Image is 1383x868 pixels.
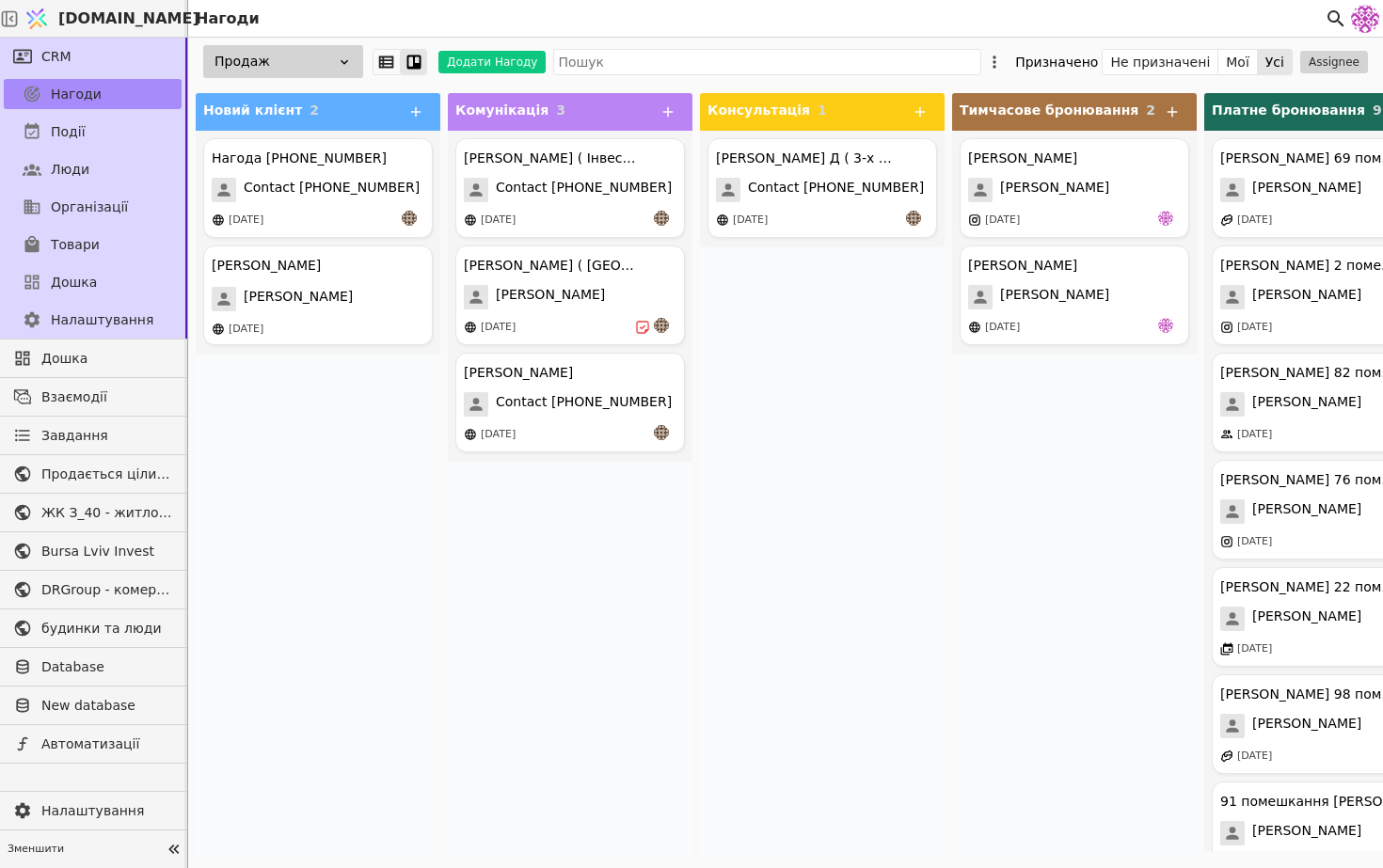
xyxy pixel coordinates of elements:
img: affiliate-program.svg [1220,750,1233,763]
div: [PERSON_NAME] Д ( 3-х к )Contact [PHONE_NUMBER][DATE]an [707,138,937,238]
span: [PERSON_NAME] [1252,821,1361,845]
a: Нагоди [4,79,182,109]
span: Новий клієнт [203,103,302,118]
a: Події [4,117,182,147]
img: Logo [23,1,51,37]
div: [PERSON_NAME] ( [GEOGRAPHIC_DATA] )[PERSON_NAME][DATE]an [455,245,685,345]
img: an [654,318,669,333]
span: Автоматизації [41,734,172,754]
span: [PERSON_NAME] [1252,714,1361,738]
div: Нагода [PHONE_NUMBER] [212,149,387,168]
span: 2 [310,103,319,118]
img: online-store.svg [212,213,225,227]
div: [DATE] [1237,320,1272,336]
span: Bursa Lviv Invest [41,542,172,561]
span: CRM [41,47,72,67]
span: 9 [1373,103,1382,118]
a: Database [4,652,182,682]
span: 3 [556,103,565,118]
div: [PERSON_NAME]Contact [PHONE_NUMBER][DATE]an [455,353,685,452]
span: Люди [51,160,89,180]
div: [PERSON_NAME] ( [GEOGRAPHIC_DATA] ) [464,256,643,276]
img: online-store.svg [212,323,225,336]
span: Організації [51,197,128,217]
span: Продається цілий будинок [PERSON_NAME] нерухомість [41,465,172,484]
img: an [654,425,669,440]
span: Нагоди [51,85,102,104]
span: 1 [818,103,827,118]
span: [DOMAIN_NAME] [58,8,199,30]
span: 2 [1146,103,1155,118]
a: Організації [4,192,182,222]
img: online-store.svg [464,213,477,227]
span: Події [51,122,86,142]
div: [PERSON_NAME] Д ( 3-х к ) [716,149,895,168]
div: [PERSON_NAME] [968,256,1077,276]
span: [PERSON_NAME] [1252,285,1361,309]
div: [DATE] [733,213,768,229]
a: Дошка [4,267,182,297]
span: ЖК З_40 - житлова та комерційна нерухомість класу Преміум [41,503,172,523]
span: Взаємодії [41,387,172,407]
div: [PERSON_NAME][PERSON_NAME][DATE]de [960,138,1189,238]
img: an [402,211,417,226]
img: events.svg [1220,642,1233,655]
img: online-store.svg [464,321,477,334]
span: Contact [PHONE_NUMBER] [496,392,672,417]
span: Налаштування [51,310,153,330]
div: [DATE] [985,213,1020,229]
div: [DATE] [1237,534,1272,550]
a: Автоматизації [4,729,182,759]
div: [PERSON_NAME] ( Інвестиція )Contact [PHONE_NUMBER][DATE]an [455,138,685,238]
img: instagram.svg [1220,535,1233,548]
div: [DATE] [1237,641,1272,657]
span: [PERSON_NAME] [1252,499,1361,524]
div: [PERSON_NAME] [464,363,573,383]
span: Завдання [41,426,108,446]
div: [DATE] [1237,213,1272,229]
div: [PERSON_NAME][PERSON_NAME][DATE]de [960,245,1189,345]
span: [PERSON_NAME] [244,287,353,311]
div: [DATE] [1237,749,1272,765]
img: an [654,211,669,226]
span: Платне бронювання [1212,103,1365,118]
a: Завдання [4,420,182,450]
a: Bursa Lviv Invest [4,536,182,566]
span: Комунікація [455,103,548,118]
span: Database [41,657,172,677]
div: [PERSON_NAME][PERSON_NAME][DATE] [203,245,433,345]
a: будинки та люди [4,613,182,643]
span: [PERSON_NAME] [1252,392,1361,417]
a: Дошка [4,343,182,373]
img: online-store.svg [968,321,981,334]
span: Консультація [707,103,810,118]
h2: Нагоди [188,8,260,30]
span: [PERSON_NAME] [1000,178,1109,202]
a: Товари [4,229,182,260]
img: de [1158,318,1173,333]
img: de [1158,211,1173,226]
div: [PERSON_NAME] ( Інвестиція ) [464,149,643,168]
a: DRGroup - комерційна нерухоомість [4,575,182,605]
span: [PERSON_NAME] [1252,607,1361,631]
a: Налаштування [4,305,182,335]
div: [DATE] [229,322,263,338]
button: Додати Нагоду [438,51,546,73]
span: Зменшити [8,842,161,858]
span: Товари [51,235,100,255]
a: [DOMAIN_NAME] [19,1,188,37]
span: [PERSON_NAME] [1252,178,1361,202]
a: Продається цілий будинок [PERSON_NAME] нерухомість [4,459,182,489]
a: Люди [4,154,182,184]
input: Пошук [553,49,981,75]
span: Contact [PHONE_NUMBER] [244,178,420,202]
img: instagram.svg [968,213,981,227]
span: Contact [PHONE_NUMBER] [748,178,924,202]
div: [DATE] [481,427,516,443]
button: Мої [1218,49,1258,75]
a: Налаштування [4,796,182,826]
div: Продаж [203,45,363,78]
img: people.svg [1220,428,1233,441]
img: instagram.svg [1220,321,1233,334]
span: [PERSON_NAME] [1000,285,1109,309]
